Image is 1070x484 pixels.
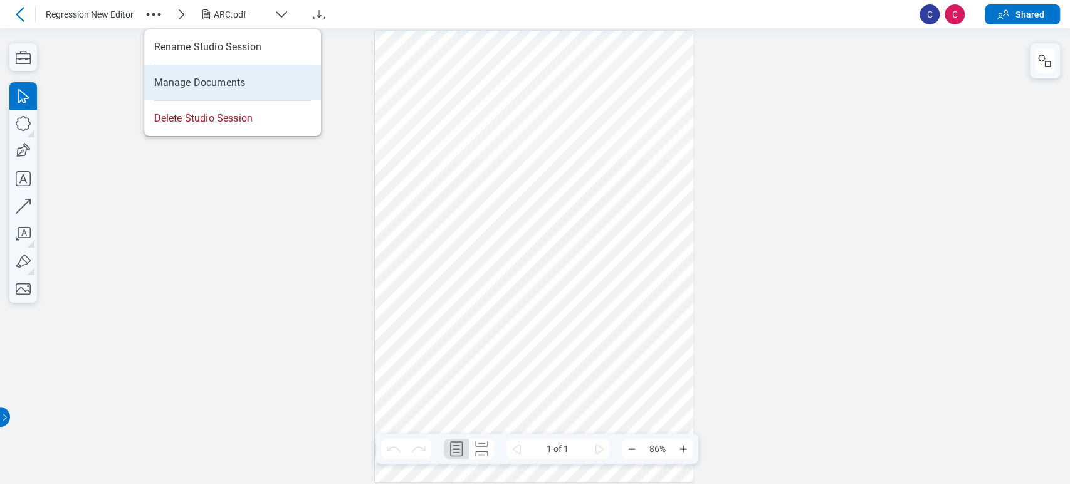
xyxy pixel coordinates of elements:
[381,439,406,459] button: Undo
[945,4,965,24] span: C
[469,439,494,459] button: Continuous Page Layout
[406,439,431,459] button: Redo
[673,439,693,459] button: Zoom In
[214,8,269,21] div: ARC.pdf
[444,439,469,459] button: Single Page Layout
[642,439,673,459] span: 86%
[154,76,246,90] span: Manage Documents
[154,40,261,54] span: Rename Studio Session
[920,4,940,24] span: C
[46,8,134,21] span: Regression New Editor
[622,439,642,459] button: Zoom Out
[309,4,329,24] button: Download
[154,112,253,125] span: Delete Studio Session
[199,4,299,24] button: ARC.pdf
[527,439,589,459] span: 1 of 1
[985,4,1060,24] button: Shared
[1015,8,1044,21] span: Shared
